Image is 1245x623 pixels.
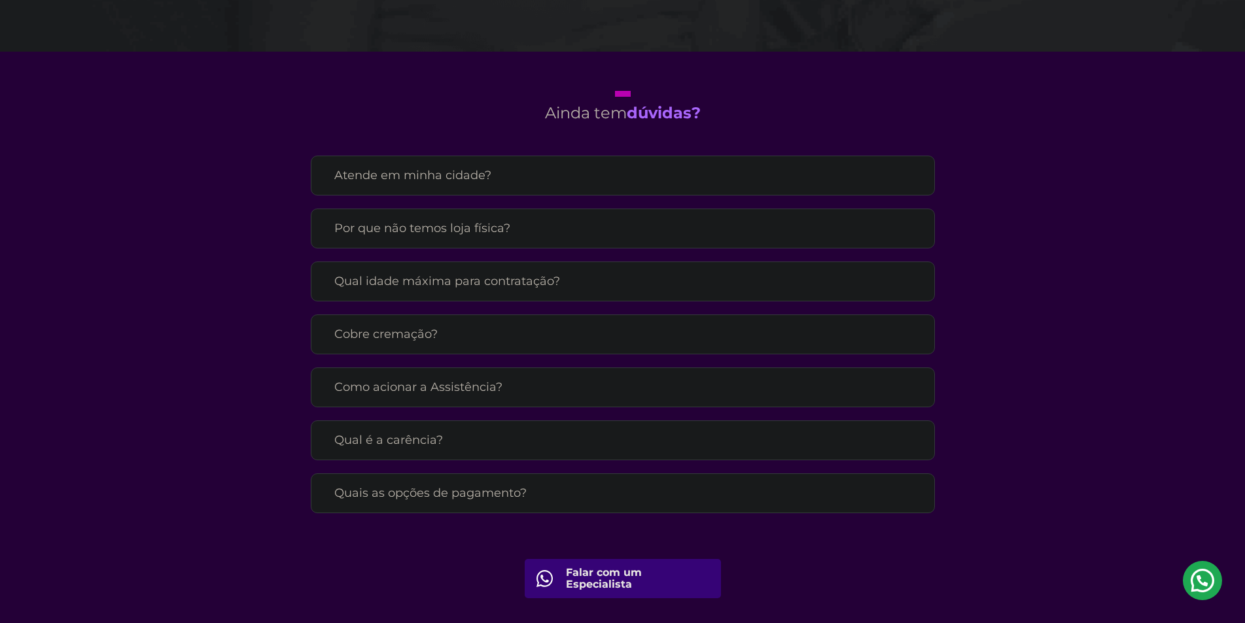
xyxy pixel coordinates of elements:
a: Falar com um Especialista [525,559,721,598]
label: Qual idade máxima para contratação? [334,270,911,293]
label: Atende em minha cidade? [334,164,911,187]
label: Como acionar a Assistência? [334,376,911,399]
strong: dúvidas? [627,103,701,122]
label: Por que não temos loja física? [334,217,911,240]
label: Quais as opções de pagamento? [334,482,911,505]
label: Qual é a carência? [334,429,911,452]
img: fale com consultor [536,570,553,587]
h2: Ainda tem [545,91,701,123]
a: Nosso Whatsapp [1183,561,1222,600]
label: Cobre cremação? [334,323,911,346]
